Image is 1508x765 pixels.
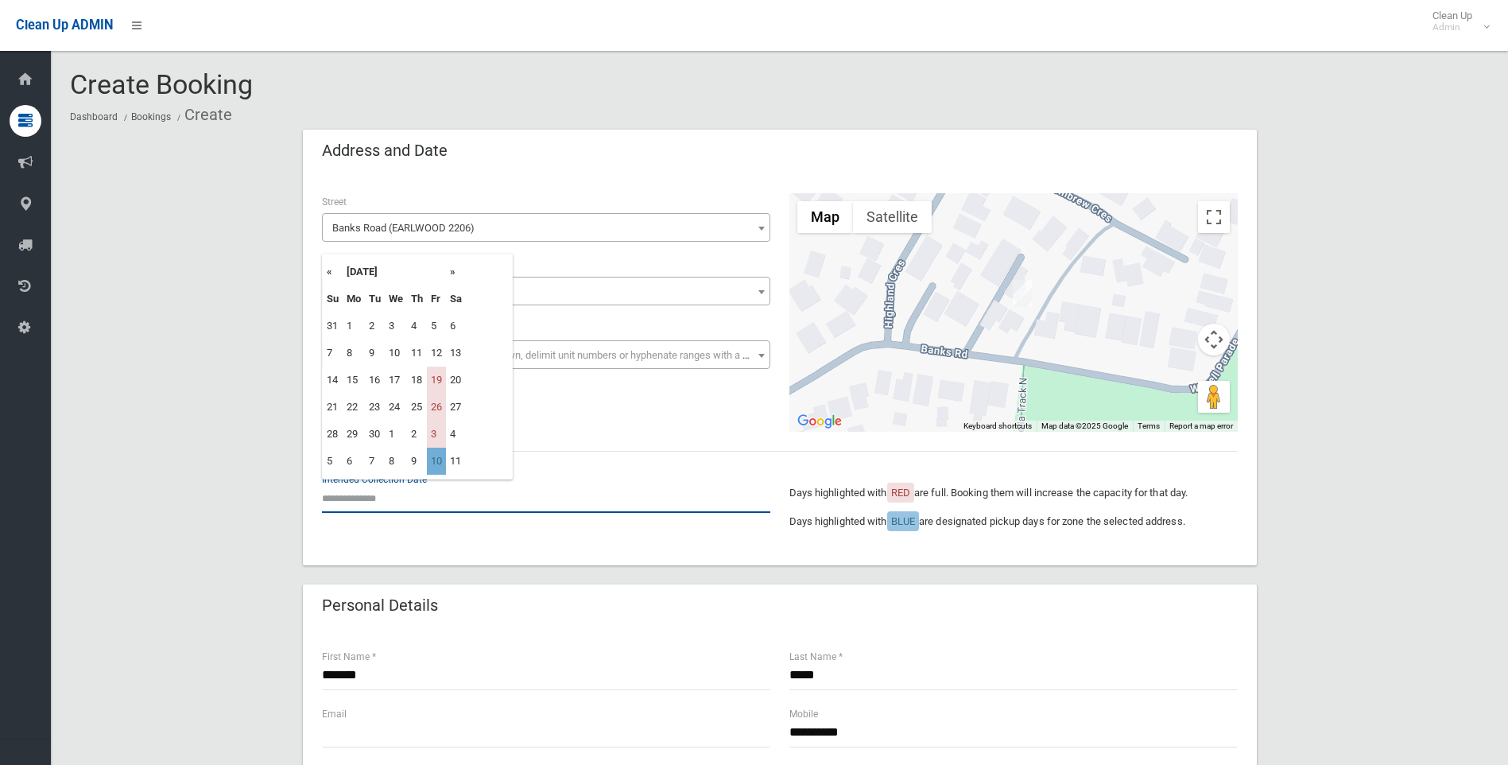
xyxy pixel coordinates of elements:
[365,421,385,448] td: 30
[343,394,365,421] td: 22
[1138,421,1160,430] a: Terms (opens in new tab)
[385,313,407,340] td: 3
[1198,201,1230,233] button: Toggle fullscreen view
[385,421,407,448] td: 1
[407,340,427,367] td: 11
[793,411,846,432] img: Google
[385,367,407,394] td: 17
[323,313,343,340] td: 31
[303,590,457,621] header: Personal Details
[446,285,466,313] th: Sa
[16,17,113,33] span: Clean Up ADMIN
[789,483,1238,503] p: Days highlighted with are full. Booking them will increase the capacity for that day.
[323,448,343,475] td: 5
[323,285,343,313] th: Su
[427,394,446,421] td: 26
[385,448,407,475] td: 8
[326,217,766,239] span: Banks Road (EARLWOOD 2206)
[427,285,446,313] th: Fr
[446,421,466,448] td: 4
[407,313,427,340] td: 4
[407,448,427,475] td: 9
[1169,421,1233,430] a: Report a map error
[797,201,853,233] button: Show street map
[427,421,446,448] td: 3
[343,285,365,313] th: Mo
[385,394,407,421] td: 24
[1432,21,1472,33] small: Admin
[1425,10,1488,33] span: Clean Up
[407,394,427,421] td: 25
[427,313,446,340] td: 5
[365,313,385,340] td: 2
[427,448,446,475] td: 10
[446,367,466,394] td: 20
[323,367,343,394] td: 14
[365,394,385,421] td: 23
[322,213,770,242] span: Banks Road (EARLWOOD 2206)
[343,448,365,475] td: 6
[1198,381,1230,413] button: Drag Pegman onto the map to open Street View
[407,367,427,394] td: 18
[365,340,385,367] td: 9
[343,421,365,448] td: 29
[326,281,766,303] span: 15A
[70,111,118,122] a: Dashboard
[323,421,343,448] td: 28
[1041,421,1128,430] span: Map data ©2025 Google
[365,367,385,394] td: 16
[446,340,466,367] td: 13
[427,340,446,367] td: 12
[323,258,343,285] th: «
[332,349,777,361] span: Select the unit number from the dropdown, delimit unit numbers or hyphenate ranges with a comma
[343,340,365,367] td: 8
[173,100,232,130] li: Create
[343,313,365,340] td: 1
[446,258,466,285] th: »
[891,515,915,527] span: BLUE
[789,512,1238,531] p: Days highlighted with are designated pickup days for zone the selected address.
[427,367,446,394] td: 19
[322,277,770,305] span: 15A
[793,411,846,432] a: Open this area in Google Maps (opens a new window)
[891,487,910,499] span: RED
[323,394,343,421] td: 21
[407,421,427,448] td: 2
[303,135,467,166] header: Address and Date
[1013,280,1032,307] div: 15A Banks Road, EARLWOOD NSW 2206
[365,448,385,475] td: 7
[385,285,407,313] th: We
[70,68,253,100] span: Create Booking
[446,448,466,475] td: 11
[853,201,932,233] button: Show satellite imagery
[963,421,1032,432] button: Keyboard shortcuts
[343,258,446,285] th: [DATE]
[323,340,343,367] td: 7
[385,340,407,367] td: 10
[1198,324,1230,355] button: Map camera controls
[365,285,385,313] th: Tu
[446,313,466,340] td: 6
[343,367,365,394] td: 15
[131,111,171,122] a: Bookings
[446,394,466,421] td: 27
[407,285,427,313] th: Th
